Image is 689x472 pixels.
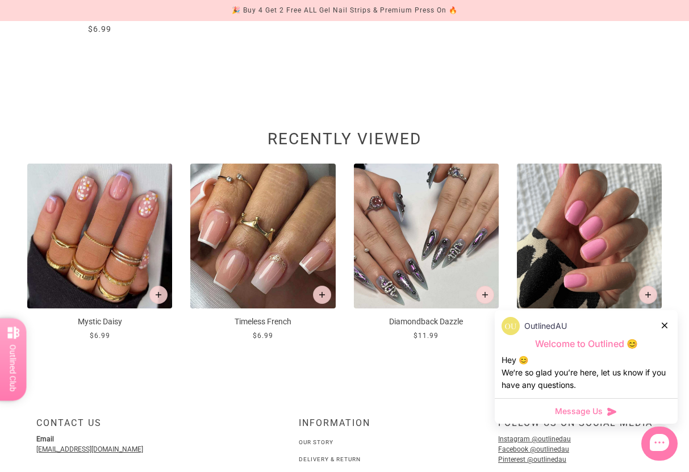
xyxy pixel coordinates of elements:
p: Diamondback Dazzle [354,316,499,328]
button: Add to cart [149,286,168,304]
span: $6.99 [90,332,110,340]
a: Mystic Daisy-Press on Manicure-OutlinedMystic Daisy-Press on Manicure-Outlined Add to cart Mystic... [27,164,172,342]
h2: Recently viewed [27,136,662,148]
span: $6.99 [88,24,111,34]
div: Hey 😊 We‘re so glad you’re here, let us know if you have any questions. [502,354,671,391]
a: Pinterest @outlinedau [498,456,566,463]
span: Message Us [555,406,603,417]
a: Our Story [299,439,333,445]
button: Add to cart [639,286,657,304]
img: data:image/png;base64,iVBORw0KGgoAAAANSUhEUgAAACQAAAAkCAYAAADhAJiYAAAAAXNSR0IArs4c6QAAAERlWElmTU0... [502,317,520,335]
div: Follow us on social media [498,417,653,437]
img: Sweet Peony Blush-Press on Manicure-Outlined [517,164,662,308]
a: Instagram @outlinedau [498,435,571,443]
p: Welcome to Outlined 😊 [502,338,671,350]
p: OutlinedAU [524,320,567,332]
a: Delivery & Return [299,456,361,462]
span: $6.99 [253,332,273,340]
button: Add to cart [313,286,331,304]
a: Facebook @outlinedau [498,445,569,453]
span: $11.99 [414,332,439,340]
div: Contact Us [36,417,229,437]
a: Diamondback Dazzle - Press On NailsDiamondback Dazzle - Press On Nails Add to cart Diamondback Da... [354,164,499,342]
a: Timeless French - Press On NailsTimeless French - Press On Nails Add to cart Timeless French $6.99 [190,164,335,342]
a: Sweet Peony Blush-Press on Manicure-Outlined Add to cart Sweet Peony Blush $6.99 [517,164,662,342]
p: Mystic Daisy [27,316,172,328]
div: 🎉 Buy 4 Get 2 Free ALL Gel Nail Strips & Premium Press On 🔥 [232,5,458,16]
p: Timeless French [190,316,335,328]
div: INFORMATION [299,417,390,437]
button: Add to cart [476,286,494,304]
